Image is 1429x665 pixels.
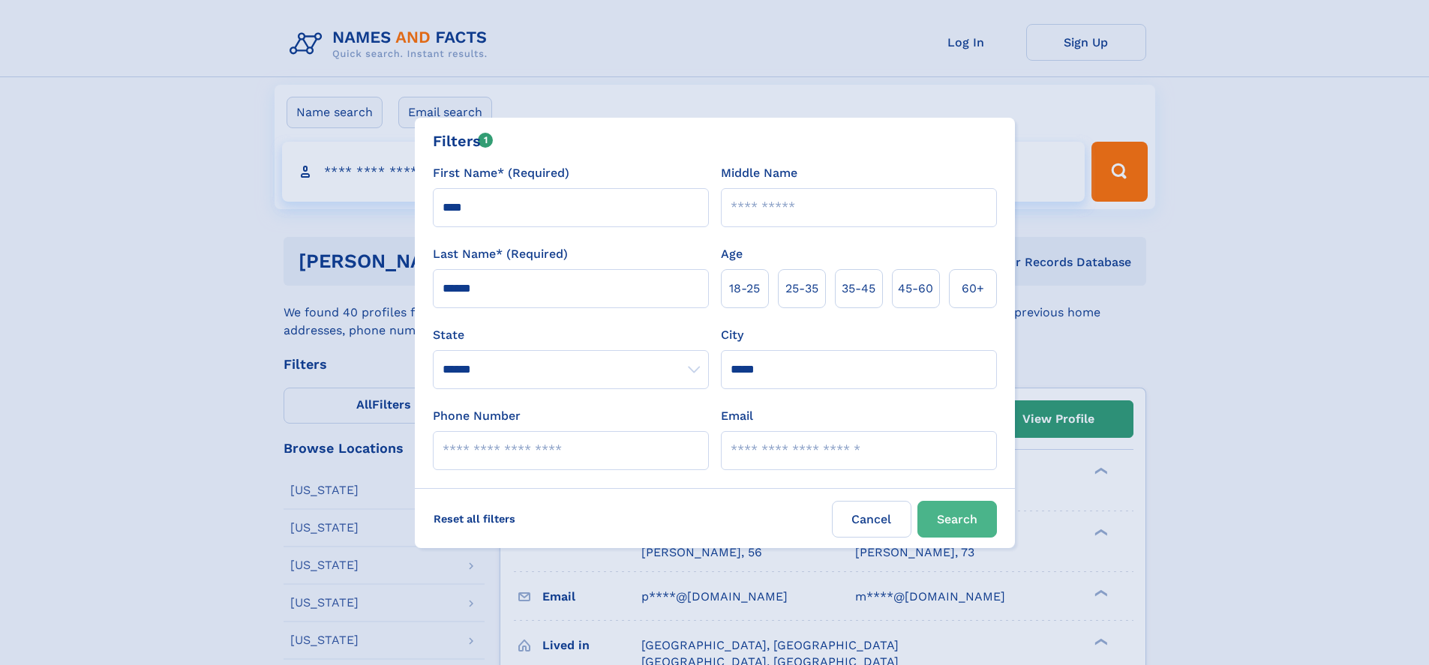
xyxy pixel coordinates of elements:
div: Filters [433,130,494,152]
span: 60+ [962,280,984,298]
span: 45‑60 [898,280,933,298]
label: Reset all filters [424,501,525,537]
button: Search [917,501,997,538]
label: Age [721,245,743,263]
span: 18‑25 [729,280,760,298]
label: Middle Name [721,164,797,182]
label: First Name* (Required) [433,164,569,182]
label: Phone Number [433,407,521,425]
label: Cancel [832,501,911,538]
label: State [433,326,709,344]
label: Email [721,407,753,425]
span: 35‑45 [842,280,875,298]
label: Last Name* (Required) [433,245,568,263]
label: City [721,326,743,344]
span: 25‑35 [785,280,818,298]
